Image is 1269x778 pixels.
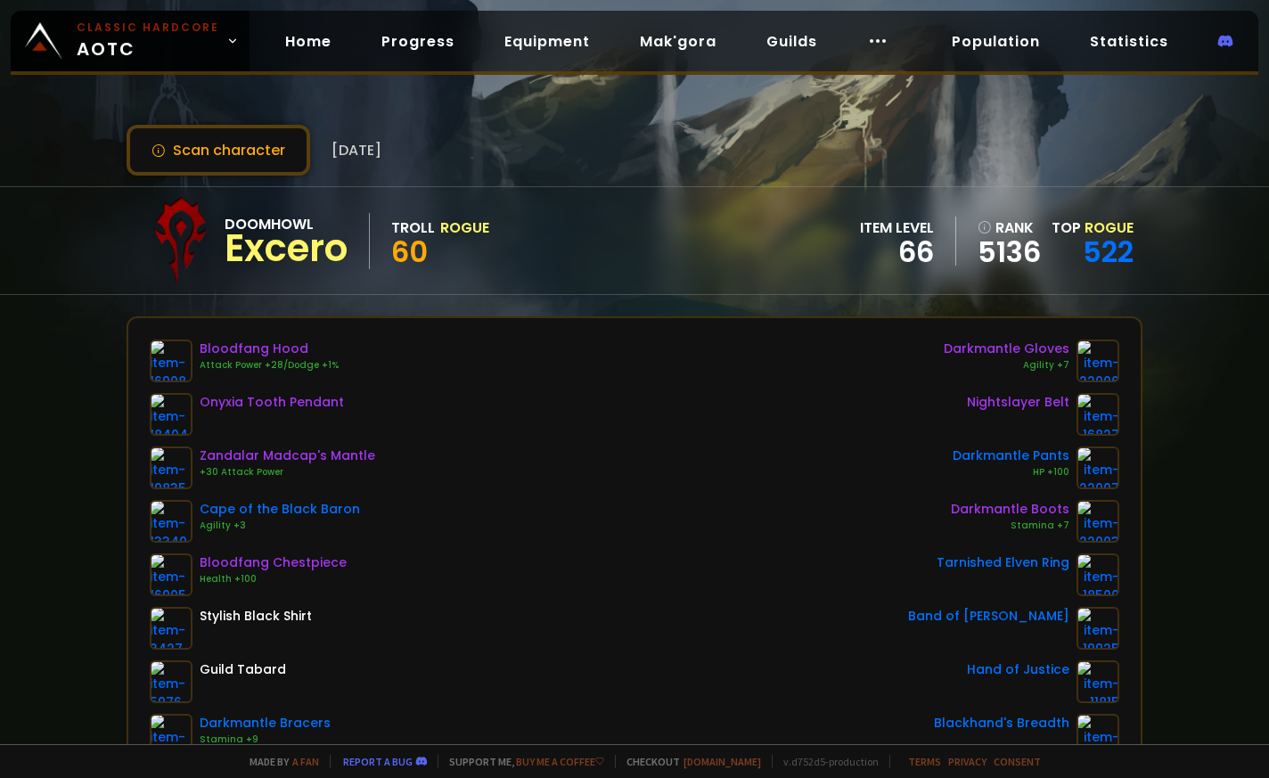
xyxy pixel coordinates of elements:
[239,755,319,768] span: Made by
[200,572,347,586] div: Health +100
[150,500,192,543] img: item-13340
[200,500,360,519] div: Cape of the Black Baron
[200,446,375,465] div: Zandalar Madcap's Mantle
[951,500,1069,519] div: Darkmantle Boots
[951,519,1069,533] div: Stamina +7
[937,23,1054,60] a: Population
[77,20,219,36] small: Classic Hardcore
[516,755,604,768] a: Buy me a coffee
[367,23,469,60] a: Progress
[1083,232,1134,272] a: 522
[77,20,219,62] span: AOTC
[978,239,1041,266] a: 5136
[908,755,941,768] a: Terms
[150,553,192,596] img: item-16905
[150,607,192,650] img: item-3427
[150,714,192,757] img: item-22004
[1077,446,1119,489] img: item-22007
[978,217,1041,239] div: rank
[200,714,331,733] div: Darkmantle Bracers
[1077,500,1119,543] img: item-22003
[11,11,250,71] a: Classic HardcoreAOTC
[1077,340,1119,382] img: item-22006
[1077,607,1119,650] img: item-19925
[953,446,1069,465] div: Darkmantle Pants
[1077,393,1119,436] img: item-16827
[944,340,1069,358] div: Darkmantle Gloves
[150,340,192,382] img: item-16908
[772,755,879,768] span: v. d752d5 - production
[200,660,286,679] div: Guild Tabard
[225,213,348,235] div: Doomhowl
[953,465,1069,479] div: HP +100
[271,23,346,60] a: Home
[860,239,934,266] div: 66
[200,393,344,412] div: Onyxia Tooth Pendant
[332,139,381,161] span: [DATE]
[440,217,489,239] div: Rogue
[127,125,310,176] button: Scan character
[391,217,435,239] div: Troll
[934,714,1069,733] div: Blackhand's Breadth
[948,755,987,768] a: Privacy
[752,23,831,60] a: Guilds
[490,23,604,60] a: Equipment
[860,217,934,239] div: item level
[200,733,331,747] div: Stamina +9
[150,446,192,489] img: item-19835
[200,553,347,572] div: Bloodfang Chestpiece
[1076,23,1183,60] a: Statistics
[967,393,1069,412] div: Nightslayer Belt
[150,393,192,436] img: item-18404
[200,465,375,479] div: +30 Attack Power
[200,519,360,533] div: Agility +3
[1077,553,1119,596] img: item-18500
[343,755,413,768] a: Report a bug
[967,660,1069,679] div: Hand of Justice
[225,235,348,262] div: Excero
[626,23,731,60] a: Mak'gora
[200,607,312,626] div: Stylish Black Shirt
[1085,217,1134,238] span: Rogue
[438,755,604,768] span: Support me,
[200,358,339,373] div: Attack Power +28/Dodge +1%
[150,660,192,703] img: item-5976
[1077,660,1119,703] img: item-11815
[908,607,1069,626] div: Band of [PERSON_NAME]
[1077,714,1119,757] img: item-13965
[994,755,1041,768] a: Consent
[615,755,761,768] span: Checkout
[684,755,761,768] a: [DOMAIN_NAME]
[391,232,428,272] span: 60
[937,553,1069,572] div: Tarnished Elven Ring
[944,358,1069,373] div: Agility +7
[1052,217,1134,239] div: Top
[292,755,319,768] a: a fan
[200,340,339,358] div: Bloodfang Hood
